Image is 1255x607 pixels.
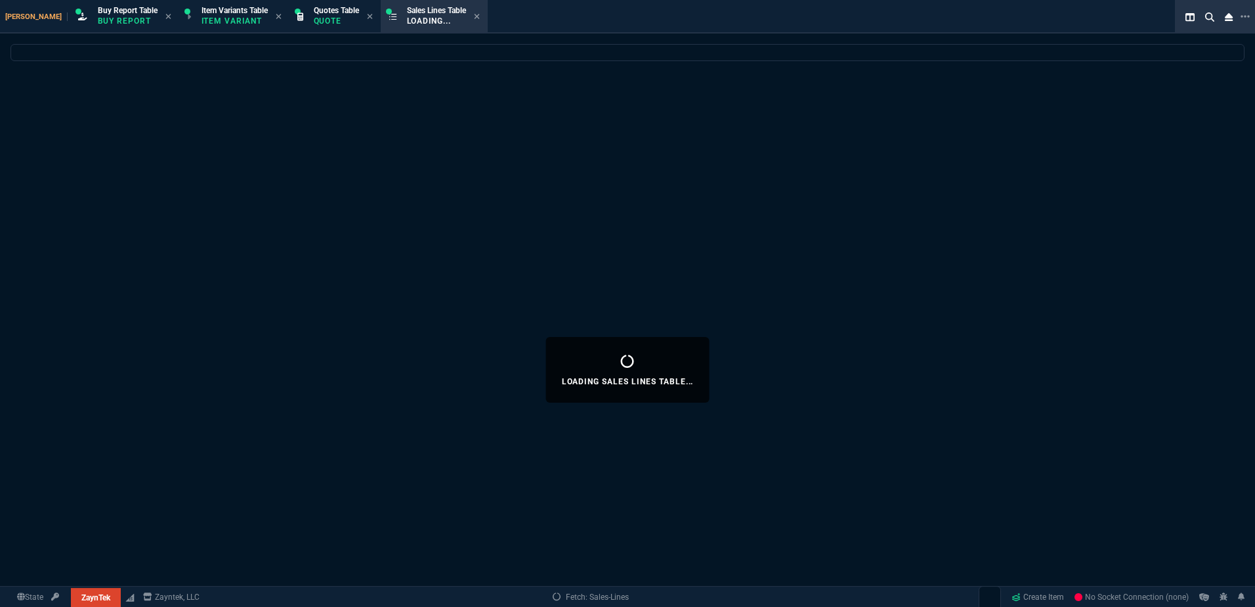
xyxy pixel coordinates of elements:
p: Quote [314,16,359,26]
nx-icon: Close Tab [276,12,282,22]
nx-icon: Search [1200,9,1220,25]
p: Item Variant [202,16,267,26]
p: Loading... [407,16,466,26]
span: Quotes Table [314,6,359,15]
span: Sales Lines Table [407,6,466,15]
nx-icon: Split Panels [1180,9,1200,25]
nx-icon: Open New Tab [1241,11,1250,23]
a: Create Item [1006,587,1069,607]
a: API TOKEN [47,591,63,603]
nx-icon: Close Tab [367,12,373,22]
p: Loading Sales Lines Table... [562,376,694,387]
a: Fetch: Sales-Lines [553,591,629,603]
a: Global State [13,591,47,603]
span: No Socket Connection (none) [1074,593,1189,602]
span: Buy Report Table [98,6,158,15]
span: Item Variants Table [202,6,268,15]
span: [PERSON_NAME] [5,12,68,21]
p: Buy Report [98,16,158,26]
nx-icon: Close Tab [474,12,480,22]
nx-icon: Close Workbench [1220,9,1238,25]
nx-icon: Close Tab [165,12,171,22]
a: msbcCompanyName [139,591,203,603]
